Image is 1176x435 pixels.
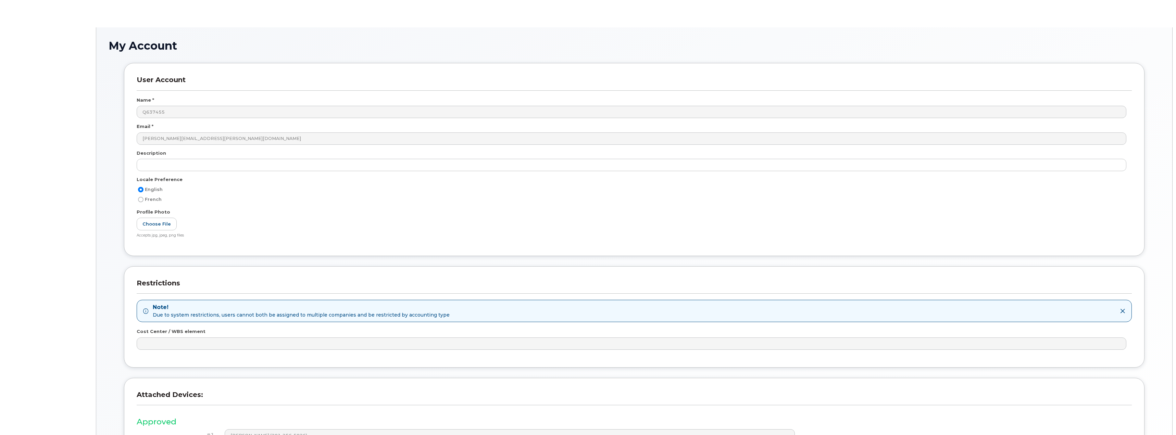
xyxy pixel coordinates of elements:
h3: Restrictions [137,279,1132,294]
h3: Approved [137,418,1132,426]
label: Email * [137,123,153,130]
span: Due to system restrictions, users cannot both be assigned to multiple companies and be restricted... [153,311,450,318]
label: Profile Photo [137,209,170,215]
h3: User Account [137,76,1132,90]
strong: Note! [153,304,450,311]
span: English [145,187,163,192]
label: Choose File [137,218,177,230]
label: Locale Preference [137,176,183,183]
h3: Attached Devices: [137,391,1132,405]
h1: My Account [109,40,1160,52]
label: Name * [137,97,154,103]
label: Cost Center / WBS element [137,328,205,335]
span: French [145,197,162,202]
input: English [138,187,143,192]
div: Accepts jpg, jpeg, png files [137,233,1126,238]
input: French [138,197,143,202]
label: Description [137,150,166,156]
